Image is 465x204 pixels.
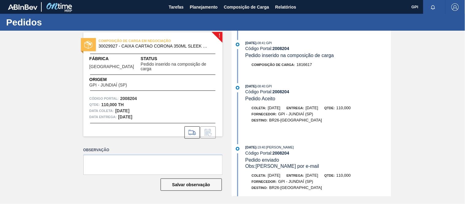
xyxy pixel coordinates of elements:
[268,173,280,178] span: [DATE]
[161,179,222,191] button: Salvar observação
[245,157,279,163] span: Pedido enviado
[101,102,124,107] strong: 110,000 TH
[141,62,216,71] span: Pedido inserido na composição de carga
[265,145,294,149] span: : [PERSON_NAME]
[257,85,265,88] span: - 08:40
[245,53,334,58] span: Pedido inserido na composição de carga
[236,43,239,46] img: atual
[245,41,256,45] span: [DATE]
[245,89,391,94] div: Código Portal:
[336,106,351,110] span: 110,000
[257,146,265,149] span: - 19:40
[90,83,127,87] span: GPI - JUNDIAÍ (SP)
[120,96,137,101] strong: 2008204
[245,151,391,156] div: Código Portal:
[273,151,289,156] strong: 2008204
[6,19,115,26] h1: Pedidos
[265,41,272,45] span: : GPI
[115,108,129,113] strong: [DATE]
[252,174,266,177] span: Coleta:
[252,106,266,110] span: Coleta:
[245,145,256,149] span: [DATE]
[236,86,239,90] img: atual
[287,106,304,110] span: Entrega:
[90,102,100,108] span: Qtde :
[99,44,210,48] span: 30029927 - CAIXA CARTAO CORONA 350ML SLEEK C8 PY
[245,164,319,169] span: Obs: [PERSON_NAME] por e-mail
[185,126,200,139] div: Ir para Composição de Carga
[296,62,312,67] span: 1816617
[245,84,256,88] span: [DATE]
[90,64,134,69] span: [GEOGRAPHIC_DATA]
[224,3,269,11] span: Composição de Carga
[252,112,277,116] span: Fornecedor:
[306,173,318,178] span: [DATE]
[278,179,313,184] span: GPI - JUNDIAÍ (SP)
[8,4,37,10] img: TNhmsLtSVTkK8tSr43FrP2fwEKptu5GPRR3wAAAABJRU5ErkJggg==
[273,46,289,51] strong: 2008204
[190,3,218,11] span: Planejamento
[90,95,119,102] span: Código Portal:
[252,180,277,183] span: Fornecedor:
[423,3,443,11] button: Notificações
[236,147,239,151] img: atual
[141,56,216,62] span: Status
[278,112,313,116] span: GPI - JUNDIAÍ (SP)
[257,41,265,45] span: - 08:41
[336,173,351,178] span: 110,000
[83,146,223,155] label: Observação
[84,41,92,49] img: status
[118,114,132,119] strong: [DATE]
[252,63,295,67] span: Composição de Carga :
[90,56,141,62] span: Fábrica
[169,3,184,11] span: Tarefas
[324,106,335,110] span: Qtde:
[324,174,335,177] span: Qtde:
[200,126,216,139] div: Informar alteração no pedido
[273,89,289,94] strong: 2008204
[275,3,296,11] span: Relatórios
[99,38,185,44] span: COMPOSIÇÃO DE CARGA EM NEGOCIAÇÃO
[269,185,322,190] span: BR26-[GEOGRAPHIC_DATA]
[269,118,322,122] span: BR26-[GEOGRAPHIC_DATA]
[245,46,391,51] div: Código Portal:
[252,186,268,190] span: Destino:
[90,76,145,83] span: Origem
[252,118,268,122] span: Destino:
[306,106,318,110] span: [DATE]
[287,174,304,177] span: Entrega:
[265,84,272,88] span: : GPI
[90,114,117,120] span: Data entrega:
[245,96,275,101] span: Pedido Aceito
[452,3,459,11] img: Logout
[90,108,114,114] span: Data coleta:
[268,106,280,110] span: [DATE]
